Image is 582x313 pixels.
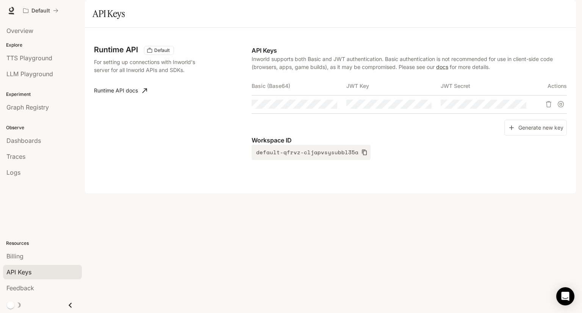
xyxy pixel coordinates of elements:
[504,120,567,136] button: Generate new key
[535,77,567,95] th: Actions
[31,8,50,14] p: Default
[556,287,574,305] div: Open Intercom Messenger
[252,46,567,55] p: API Keys
[94,46,138,53] h3: Runtime API
[252,136,567,145] p: Workspace ID
[252,145,371,160] button: default-qfrvz-cljapvsysubbl35a
[555,98,567,110] button: Suspend API key
[151,47,173,54] span: Default
[436,64,448,70] a: docs
[441,77,535,95] th: JWT Secret
[346,77,441,95] th: JWT Key
[144,46,174,55] div: These keys will apply to your current workspace only
[94,58,208,74] p: For setting up connections with Inworld's server for all Inworld APIs and SDKs.
[543,98,555,110] button: Delete API key
[91,83,150,98] a: Runtime API docs
[92,6,125,21] h1: API Keys
[252,55,567,71] p: Inworld supports both Basic and JWT authentication. Basic authentication is not recommended for u...
[252,77,346,95] th: Basic (Base64)
[20,3,62,18] button: All workspaces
